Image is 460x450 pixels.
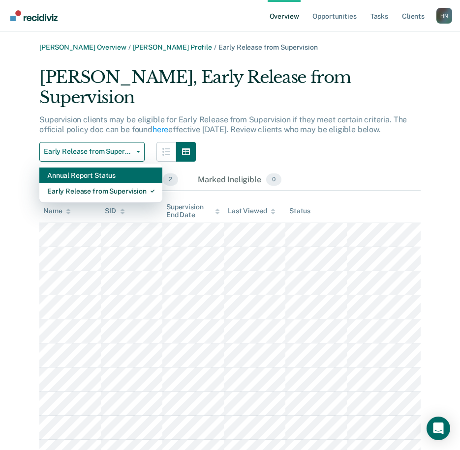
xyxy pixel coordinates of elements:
[228,207,276,215] div: Last Viewed
[212,43,218,51] span: /
[44,147,132,156] span: Early Release from Supervision
[39,115,407,134] p: Supervision clients may be eligible for Early Release from Supervision if they meet certain crite...
[436,8,452,24] button: Profile dropdown button
[43,207,71,215] div: Name
[153,125,168,134] a: here
[133,43,212,51] a: [PERSON_NAME] Profile
[218,43,318,51] span: Early Release from Supervision
[10,10,58,21] img: Recidiviz
[47,183,154,199] div: Early Release from Supervision
[39,43,126,51] a: [PERSON_NAME] Overview
[39,142,145,162] button: Early Release from Supervision
[266,173,281,186] span: 0
[47,168,154,183] div: Annual Report Status
[105,207,125,215] div: SID
[166,203,220,220] div: Supervision End Date
[436,8,452,24] div: H N
[196,169,283,191] div: Marked Ineligible0
[39,67,421,115] div: [PERSON_NAME], Early Release from Supervision
[163,173,178,186] span: 2
[126,43,133,51] span: /
[427,417,450,440] div: Open Intercom Messenger
[289,207,310,215] div: Status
